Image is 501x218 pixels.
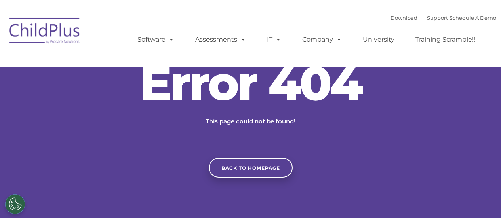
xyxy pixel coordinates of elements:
[355,32,402,47] a: University
[294,32,350,47] a: Company
[132,59,370,107] h2: Error 404
[450,15,496,21] a: Schedule A Demo
[5,194,25,214] button: Cookies Settings
[391,15,496,21] font: |
[187,32,254,47] a: Assessments
[209,158,293,178] a: Back to homepage
[391,15,417,21] a: Download
[5,12,84,52] img: ChildPlus by Procare Solutions
[408,32,483,47] a: Training Scramble!!
[130,32,182,47] a: Software
[427,15,448,21] a: Support
[259,32,289,47] a: IT
[168,117,334,126] p: This page could not be found!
